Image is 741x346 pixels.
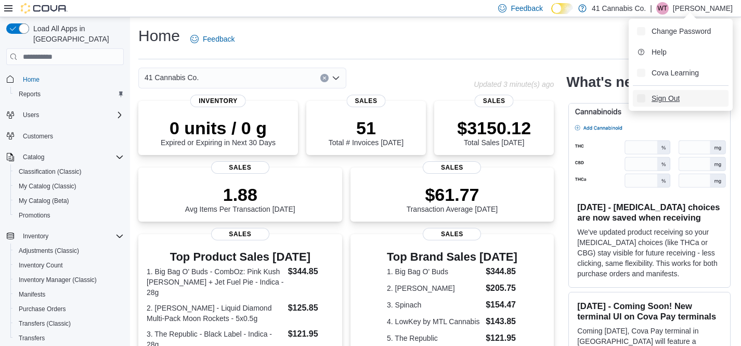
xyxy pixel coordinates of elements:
span: Manifests [15,288,124,301]
a: Promotions [15,209,55,222]
span: Inventory [190,95,246,107]
span: Transfers (Classic) [15,317,124,330]
span: Change Password [652,26,711,36]
a: Transfers (Classic) [15,317,75,330]
span: Sales [423,161,481,174]
span: Home [19,72,124,85]
span: Sales [347,95,386,107]
a: Classification (Classic) [15,165,86,178]
dt: 3. Spinach [387,300,482,310]
dd: $143.85 [486,315,517,328]
h2: What's new [566,74,643,91]
span: Manifests [19,290,45,299]
button: Home [2,71,128,86]
span: Transfers (Classic) [19,319,71,328]
button: Change Password [633,23,729,40]
span: WT [658,2,668,15]
span: 41 Cannabis Co. [145,71,199,84]
div: Total Sales [DATE] [457,118,531,147]
a: Inventory Manager (Classic) [15,274,101,286]
img: Cova [21,3,68,14]
span: Load All Apps in [GEOGRAPHIC_DATA] [29,23,124,44]
span: My Catalog (Beta) [15,195,124,207]
a: My Catalog (Classic) [15,180,81,193]
a: Inventory Count [15,259,67,272]
a: Adjustments (Classic) [15,245,83,257]
button: Clear input [320,74,329,82]
button: Help [633,44,729,60]
dt: 5. The Republic [387,333,482,343]
span: Inventory Manager (Classic) [15,274,124,286]
span: Inventory Count [15,259,124,272]
span: My Catalog (Classic) [19,182,76,190]
p: 0 units / 0 g [161,118,276,138]
button: Transfers (Classic) [10,316,128,331]
button: Open list of options [332,74,340,82]
span: Users [23,111,39,119]
p: $61.77 [407,184,498,205]
p: 51 [329,118,404,138]
dd: $344.85 [486,265,517,278]
a: Feedback [186,29,239,49]
span: Customers [23,132,53,140]
span: Feedback [203,34,235,44]
span: Inventory Count [19,261,63,270]
span: My Catalog (Classic) [15,180,124,193]
span: Purchase Orders [15,303,124,315]
p: [PERSON_NAME] [673,2,733,15]
a: Transfers [15,332,49,344]
div: Expired or Expiring in Next 30 Days [161,118,276,147]
span: Adjustments (Classic) [15,245,124,257]
span: Sales [423,228,481,240]
button: Promotions [10,208,128,223]
dd: $205.75 [486,282,517,294]
p: Updated 3 minute(s) ago [474,80,554,88]
span: Classification (Classic) [15,165,124,178]
button: Reports [10,87,128,101]
span: Dark Mode [551,14,552,15]
span: Adjustments (Classic) [19,247,79,255]
dt: 2. [PERSON_NAME] - Liquid Diamond Multi-Pack Moon Rockets - 5x0.5g [147,303,284,324]
dd: $344.85 [288,265,334,278]
button: Purchase Orders [10,302,128,316]
button: Sign Out [633,90,729,107]
span: Purchase Orders [19,305,66,313]
span: Feedback [511,3,542,14]
span: Promotions [19,211,50,220]
p: 1.88 [185,184,295,205]
dd: $121.95 [486,332,517,344]
span: Inventory [23,232,48,240]
button: Classification (Classic) [10,164,128,179]
span: Sales [211,228,269,240]
button: Manifests [10,287,128,302]
span: Promotions [15,209,124,222]
dt: 2. [PERSON_NAME] [387,283,482,293]
dd: $154.47 [486,299,517,311]
h3: [DATE] - [MEDICAL_DATA] choices are now saved when receiving [577,202,722,223]
span: Catalog [23,153,44,161]
span: Sales [475,95,514,107]
button: Inventory Count [10,258,128,273]
button: Catalog [19,151,48,163]
button: Customers [2,129,128,144]
button: Transfers [10,331,128,345]
p: We've updated product receiving so your [MEDICAL_DATA] choices (like THCa or CBG) stay visible fo... [577,227,722,279]
span: Users [19,109,124,121]
h3: Top Product Sales [DATE] [147,251,334,263]
span: Inventory Manager (Classic) [19,276,97,284]
span: Transfers [15,332,124,344]
a: Home [19,73,44,86]
div: Wendy Thompson [656,2,669,15]
dt: 1. Big Bag O' Buds - CombOz: Pink Kush [PERSON_NAME] + Jet Fuel Pie - Indica - 28g [147,266,284,298]
input: Dark Mode [551,3,573,14]
p: $3150.12 [457,118,531,138]
button: Inventory Manager (Classic) [10,273,128,287]
div: Avg Items Per Transaction [DATE] [185,184,295,213]
button: My Catalog (Beta) [10,194,128,208]
p: | [650,2,652,15]
span: Sales [211,161,269,174]
span: Reports [19,90,41,98]
span: Catalog [19,151,124,163]
h3: Top Brand Sales [DATE] [387,251,517,263]
button: Users [2,108,128,122]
